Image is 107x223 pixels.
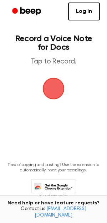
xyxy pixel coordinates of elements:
[43,78,64,99] img: Beep Logo
[68,3,100,20] a: Log in
[35,207,86,218] a: [EMAIL_ADDRESS][DOMAIN_NAME]
[7,5,47,19] a: Beep
[6,162,101,173] p: Tired of copying and pasting? Use the extension to automatically insert your recordings.
[13,34,94,52] h1: Record a Voice Note for Docs
[13,57,94,66] p: Tap to Record.
[4,206,103,219] span: Contact us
